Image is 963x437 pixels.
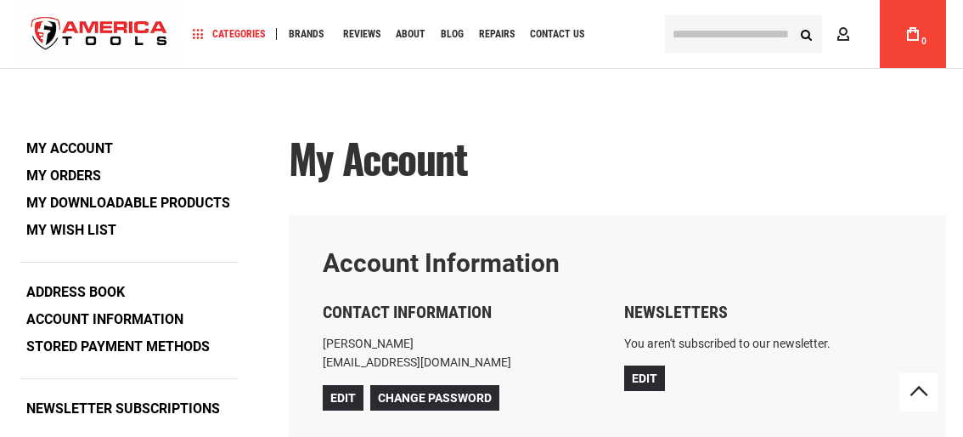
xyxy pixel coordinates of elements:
[343,29,380,39] span: Reviews
[20,334,216,360] a: Stored Payment Methods
[20,280,131,305] a: Address Book
[370,385,499,411] a: Change Password
[281,23,331,46] a: Brands
[20,163,107,189] a: My Orders
[388,23,433,46] a: About
[20,396,226,422] a: Newsletter Subscriptions
[790,18,822,50] button: Search
[522,23,592,46] a: Contact Us
[289,128,468,188] span: My Account
[471,23,522,46] a: Repairs
[323,385,363,411] a: Edit
[17,3,182,66] a: store logo
[17,3,182,66] img: America Tools
[624,302,728,322] span: Newsletters
[323,302,492,322] span: Contact Information
[193,28,265,40] span: Categories
[441,29,464,39] span: Blog
[624,366,665,391] a: Edit
[335,23,388,46] a: Reviews
[20,136,119,162] strong: My Account
[433,23,471,46] a: Blog
[185,23,273,46] a: Categories
[632,372,657,385] span: Edit
[396,29,425,39] span: About
[530,29,584,39] span: Contact Us
[479,29,515,39] span: Repairs
[921,37,926,46] span: 0
[289,29,324,39] span: Brands
[20,190,236,216] a: My Downloadable Products
[20,218,122,243] a: My Wish List
[624,334,912,353] p: You aren't subscribed to our newsletter.
[323,248,560,278] strong: Account Information
[20,307,189,332] a: Account Information
[330,391,356,405] span: Edit
[323,334,611,372] p: [PERSON_NAME] [EMAIL_ADDRESS][DOMAIN_NAME]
